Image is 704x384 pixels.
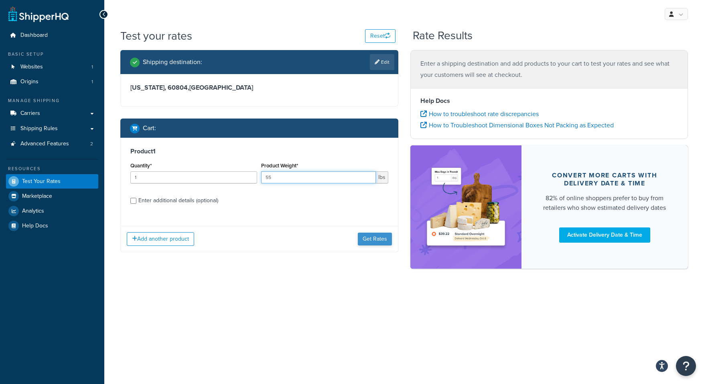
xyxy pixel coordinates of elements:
a: Carriers [6,106,98,121]
img: feature-image-ddt-36eae7f7280da8017bfb280eaccd9c446f90b1fe08728e4019434db127062ab4.png [422,157,509,257]
span: lbs [376,171,388,183]
h3: Product 1 [130,147,388,155]
label: Product Weight* [261,163,298,169]
a: Origins1 [6,74,98,89]
a: Advanced Features2 [6,137,98,151]
label: Quantity* [130,163,152,169]
span: Shipping Rules [20,125,58,132]
a: Test Your Rates [6,174,98,189]
span: Carriers [20,110,40,117]
button: Reset [365,29,396,43]
a: How to troubleshoot rate discrepancies [420,109,539,119]
span: 2 [90,141,93,147]
h2: Rate Results [413,30,473,42]
span: Dashboard [20,32,48,39]
span: 1 [91,78,93,85]
input: 0.0 [130,171,257,183]
div: 82% of online shoppers prefer to buy from retailers who show estimated delivery dates [541,193,669,213]
input: Enter additional details (optional) [130,198,136,204]
h2: Shipping destination : [143,58,202,66]
div: Enter additional details (optional) [138,195,218,206]
button: Get Rates [358,233,392,245]
a: Activate Delivery Date & Time [559,227,650,243]
h2: Cart : [143,125,156,132]
li: Advanced Features [6,137,98,151]
div: Basic Setup [6,51,98,58]
li: Origins [6,74,98,89]
span: Help Docs [22,223,48,229]
a: Analytics [6,204,98,218]
a: Marketplace [6,189,98,203]
a: Edit [370,54,394,70]
a: Dashboard [6,28,98,43]
a: How to Troubleshoot Dimensional Boxes Not Packing as Expected [420,121,614,130]
input: 0.00 [261,171,375,183]
span: Test Your Rates [22,178,61,185]
span: Analytics [22,208,44,215]
li: Websites [6,60,98,74]
button: Add another product [127,232,194,246]
div: Convert more carts with delivery date & time [541,171,669,187]
a: Websites1 [6,60,98,74]
div: Manage Shipping [6,97,98,104]
span: 1 [91,64,93,70]
h4: Help Docs [420,96,678,106]
span: Websites [20,64,43,70]
p: Enter a shipping destination and add products to your cart to test your rates and see what your c... [420,58,678,80]
span: Advanced Features [20,141,69,147]
div: Resources [6,165,98,172]
h1: Test your rates [120,28,192,44]
h3: [US_STATE], 60804 , [GEOGRAPHIC_DATA] [130,84,388,92]
a: Shipping Rules [6,121,98,136]
button: Open Resource Center [676,356,696,376]
a: Help Docs [6,219,98,233]
span: Origins [20,78,39,85]
span: Marketplace [22,193,52,200]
